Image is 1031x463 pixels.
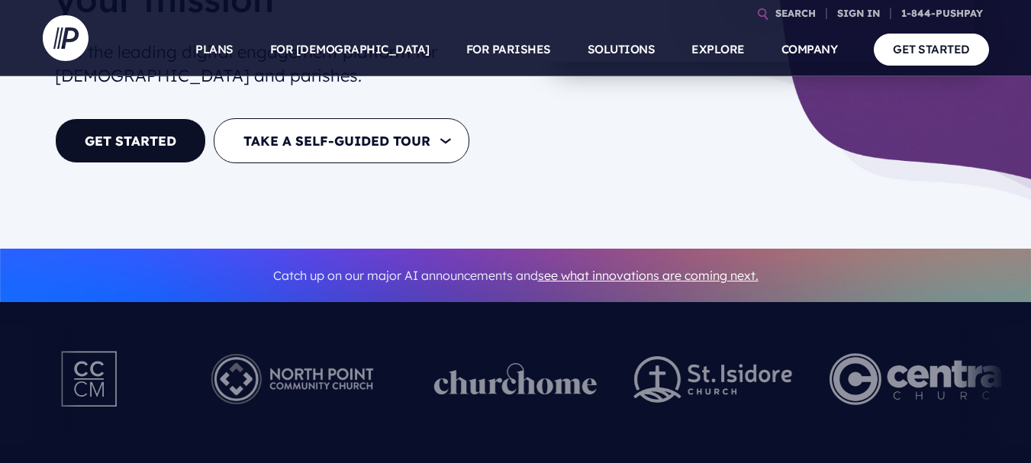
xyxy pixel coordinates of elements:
[270,23,430,76] a: FOR [DEMOGRAPHIC_DATA]
[188,337,398,421] img: Pushpay_Logo__NorthPoint
[538,268,759,283] a: see what innovations are coming next.
[434,363,598,395] img: pp_logos_1
[55,259,977,293] p: Catch up on our major AI announcements and
[466,23,551,76] a: FOR PARISHES
[195,23,234,76] a: PLANS
[214,118,469,163] button: TAKE A SELF-GUIDED TOUR
[781,23,838,76] a: COMPANY
[874,34,989,65] a: GET STARTED
[830,337,1012,421] img: Central Church Henderson NV
[588,23,656,76] a: SOLUTIONS
[634,356,793,403] img: pp_logos_2
[55,118,206,163] a: GET STARTED
[30,337,150,421] img: Pushpay_Logo__CCM
[691,23,745,76] a: EXPLORE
